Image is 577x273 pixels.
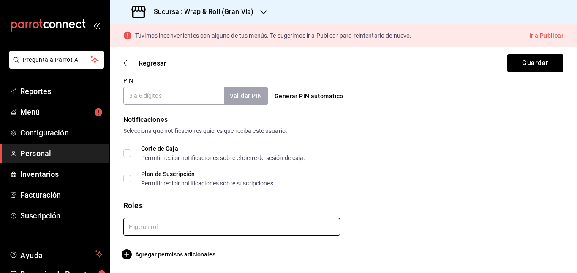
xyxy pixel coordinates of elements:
[20,249,92,259] span: Ayuda
[123,249,215,259] button: Agregar permisos adicionales
[20,168,103,180] span: Inventarios
[9,51,104,69] button: Pregunta a Parrot AI
[141,180,275,186] div: Permitir recibir notificaciones sobre suscripciones.
[123,77,133,83] label: PIN
[123,115,563,125] div: Notificaciones
[20,85,103,97] span: Reportes
[139,59,166,67] span: Regresar
[23,55,91,64] span: Pregunta a Parrot AI
[123,87,224,105] input: 3 a 6 dígitos
[20,210,103,221] span: Suscripción
[123,127,563,135] div: Selecciona que notificaciones quieres que reciba este usuario.
[141,171,275,177] div: Plan de Suscripción
[529,30,563,41] button: Ir a Publicar
[141,155,305,161] div: Permitir recibir notificaciones sobre el cierre de sesión de caja.
[141,146,305,152] div: Corte de Caja
[271,88,347,104] button: Generar PIN automático
[6,61,104,70] a: Pregunta a Parrot AI
[135,33,411,39] p: Tuvimos inconvenientes con alguno de tus menús. Te sugerimos ir a Publicar para reintentarlo de n...
[20,189,103,201] span: Facturación
[147,7,253,17] h3: Sucursal: Wrap & Roll (Gran Via)
[123,200,563,211] div: Roles
[93,22,100,29] button: open_drawer_menu
[507,54,563,72] button: Guardar
[20,106,103,118] span: Menú
[123,59,166,67] button: Regresar
[20,127,103,138] span: Configuración
[123,218,340,236] input: Elige un rol
[20,148,103,159] span: Personal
